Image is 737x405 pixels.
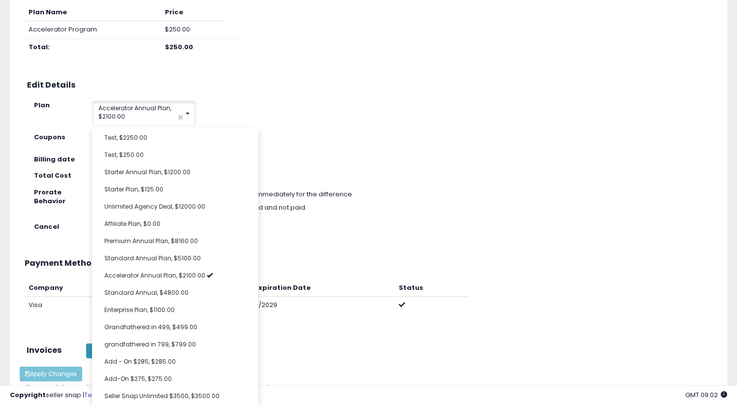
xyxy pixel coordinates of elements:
[104,185,163,193] span: Starter Plan, $125.00
[25,297,121,314] td: Visa
[19,383,376,392] div: If you update a customer's subscription, you have to choose prorate behavior.
[98,104,171,121] span: Accelerator Annual Plan, $2100.00
[104,151,144,159] span: Test, $250.00
[92,101,196,125] button: Accelerator Annual Plan, $2100.00 ×
[104,271,205,280] span: Accelerator Annual Plan, $2100.00
[104,168,191,176] span: Starter Annual Plan, $1200.00
[104,219,160,228] span: Affiliate Plan, $0.00
[165,42,193,52] b: $250.00
[104,340,196,348] span: grandfathered in 799, $799.00
[27,81,710,90] h3: Edit Details
[25,259,712,268] h3: Payment Method
[34,171,71,180] strong: Total Cost
[86,343,140,358] button: Show Invoices
[685,390,727,400] span: 2025-10-12 09:02 GMT
[104,254,201,262] span: Standard Annual Plan, $5100.00
[104,133,147,142] span: Test, $2250.00
[177,112,184,123] span: ×
[251,280,395,297] th: Expiration Date
[104,374,172,383] span: Add-On $275, $275.00
[85,171,259,181] div: 2100 USD per month
[20,367,82,381] button: Apply Changes
[104,202,205,211] span: Unlimited Agency Deal, $12000.00
[161,4,225,21] th: Price
[34,100,50,110] strong: Plan
[10,390,46,400] strong: Copyright
[10,391,171,400] div: seller snap | |
[104,288,189,297] span: Standard Annual, $4800.00
[25,280,121,297] th: Company
[34,222,59,231] strong: Cancel
[25,4,161,21] th: Plan Name
[85,188,550,215] div: - customer will be charged immediately for the difference - the price difference will be forfeite...
[104,237,198,245] span: Premium Annual Plan, $8160.00
[34,155,75,164] strong: Billing date
[34,132,65,142] strong: Coupons
[27,346,71,355] h3: Invoices
[395,280,469,297] th: Status
[104,357,176,366] span: Add - On $285, $285.00
[34,187,65,206] strong: Prorate Behavior
[104,323,197,331] span: Grandfathered in 499, $499.00
[29,42,50,52] b: Total:
[104,306,175,314] span: Enterprise Plan, $1100.00
[251,297,395,314] td: 7/2029
[84,390,126,400] a: Terms of Use
[25,21,161,39] td: Accelerator Program
[161,21,225,39] td: $250.00
[104,392,220,400] span: Seller Snap Unlimited $3500, $3500.00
